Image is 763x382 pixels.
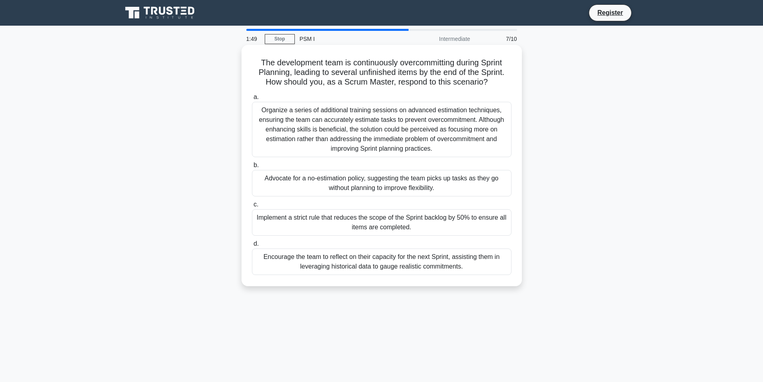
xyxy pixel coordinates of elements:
span: a. [254,93,259,100]
div: Encourage the team to reflect on their capacity for the next Sprint, assisting them in leveraging... [252,249,511,275]
span: d. [254,240,259,247]
a: Register [592,8,628,18]
div: Intermediate [405,31,475,47]
span: c. [254,201,258,208]
div: 1:49 [242,31,265,47]
div: 7/10 [475,31,522,47]
a: Stop [265,34,295,44]
div: PSM I [295,31,405,47]
div: Organize a series of additional training sessions on advanced estimation techniques, ensuring the... [252,102,511,157]
div: Advocate for a no-estimation policy, suggesting the team picks up tasks as they go without planni... [252,170,511,196]
h5: The development team is continuously overcommitting during Sprint Planning, leading to several un... [251,58,512,87]
div: Implement a strict rule that reduces the scope of the Sprint backlog by 50% to ensure all items a... [252,209,511,236]
span: b. [254,162,259,168]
